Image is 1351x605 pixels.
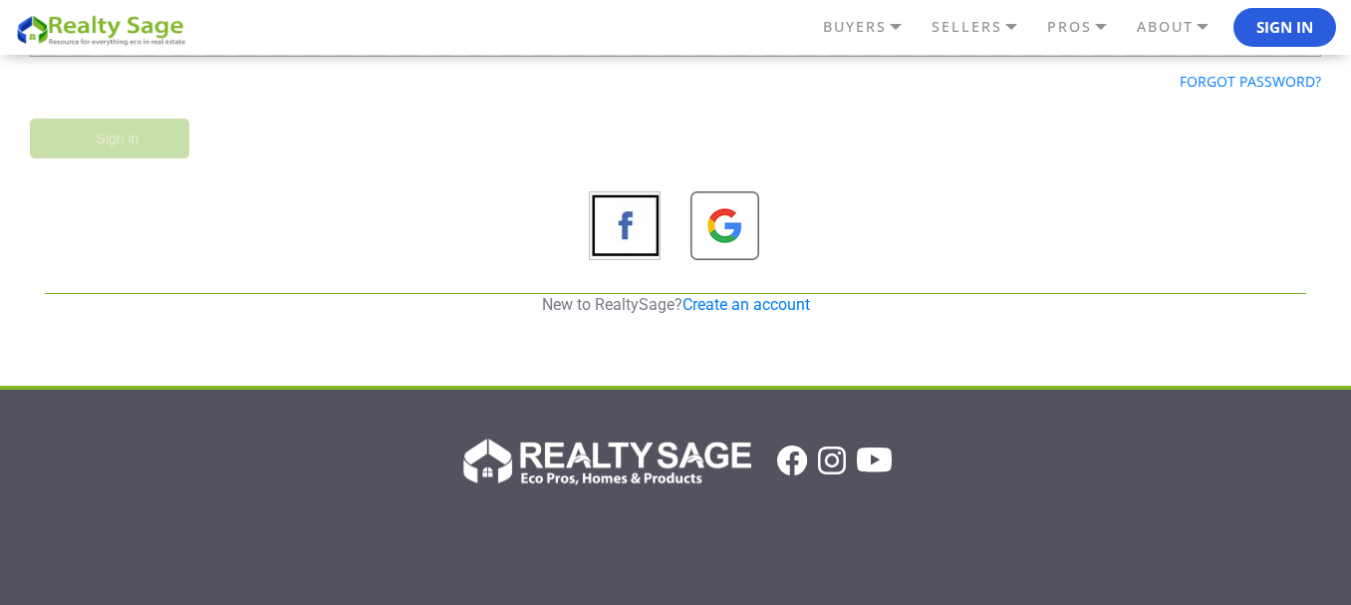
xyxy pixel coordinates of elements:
[682,295,810,314] a: Create an account
[1132,10,1233,44] a: ABOUT
[1042,10,1132,44] a: PROS
[45,294,1306,316] p: New to RealtySage?
[1233,8,1336,48] button: Sign In
[927,10,1042,44] a: SELLERS
[1180,72,1321,91] a: Forgot password?
[459,433,751,488] img: Realty Sage Logo
[15,12,194,47] img: REALTY SAGE
[818,10,927,44] a: BUYERS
